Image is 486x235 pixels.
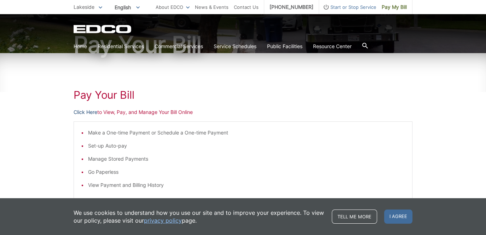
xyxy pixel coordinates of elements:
a: Resource Center [313,42,352,50]
a: News & Events [195,3,228,11]
p: * Requires a One-time Registration (or Online Account Set-up to Create Your Username and Password) [81,198,405,206]
a: Contact Us [234,3,259,11]
a: privacy policy [144,217,182,224]
li: Manage Stored Payments [88,155,405,163]
li: View Payment and Billing History [88,181,405,189]
p: We use cookies to understand how you use our site and to improve your experience. To view our pol... [74,209,325,224]
a: Click Here [74,108,97,116]
span: English [109,1,145,13]
a: Tell me more [332,210,377,224]
a: About EDCO [156,3,190,11]
li: Set-up Auto-pay [88,142,405,150]
a: EDCD logo. Return to the homepage. [74,25,132,33]
h1: Pay Your Bill [74,88,412,101]
span: I agree [384,210,412,224]
li: Go Paperless [88,168,405,176]
span: Lakeside [74,4,94,10]
a: Service Schedules [214,42,256,50]
h1: Pay Your Bill [74,33,412,56]
a: Residential Services [98,42,144,50]
a: Public Facilities [267,42,302,50]
span: Pay My Bill [382,3,407,11]
p: to View, Pay, and Manage Your Bill Online [74,108,412,116]
a: Commercial Services [155,42,203,50]
a: Home [74,42,87,50]
li: Make a One-time Payment or Schedule a One-time Payment [88,129,405,137]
